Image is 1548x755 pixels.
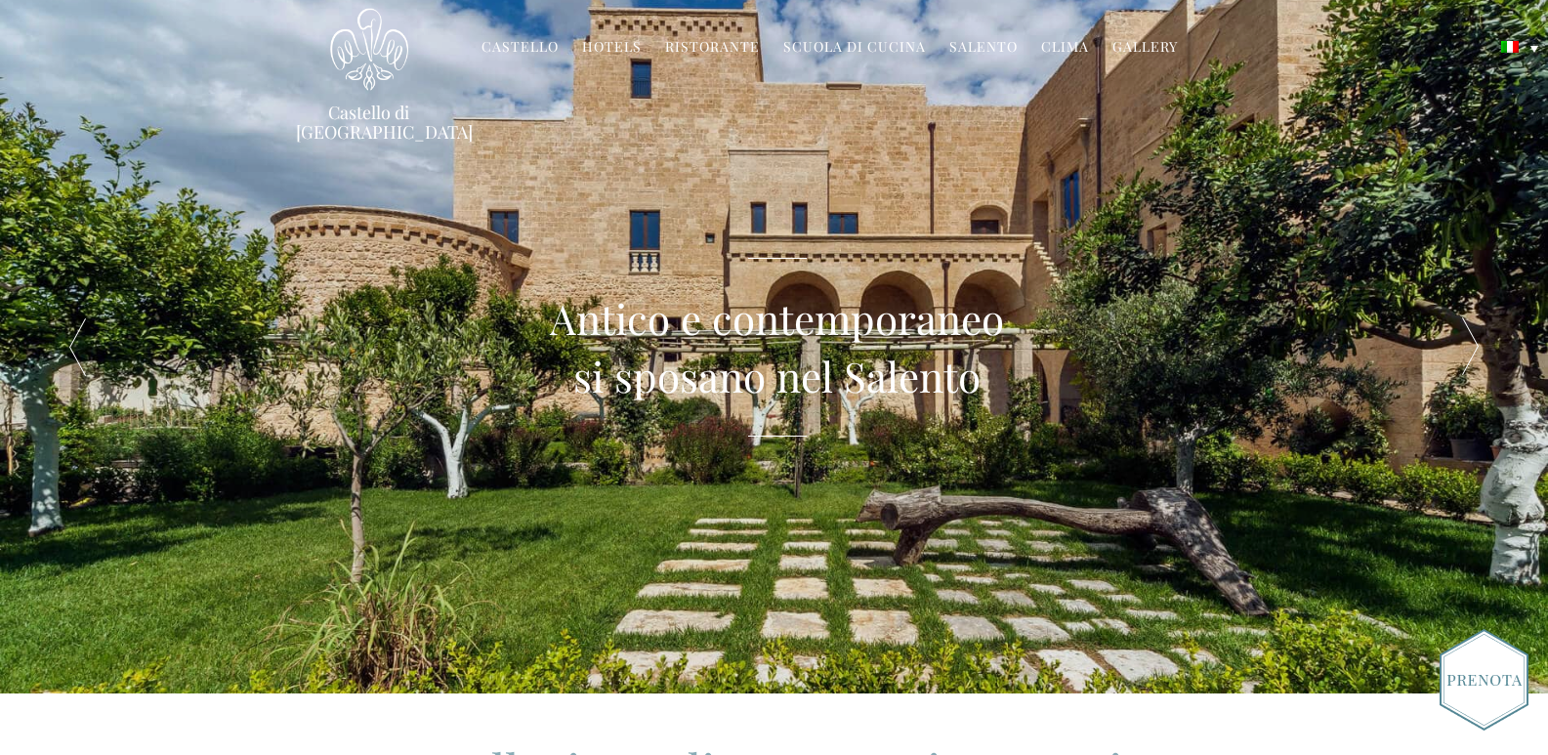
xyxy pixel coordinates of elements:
[1112,37,1178,60] a: Gallery
[582,37,642,60] a: Hotels
[665,37,760,60] a: Ristorante
[550,289,1004,404] h2: Antico e contemporaneo si sposano nel Salento
[949,37,1018,60] a: Salento
[481,37,559,60] a: Castello
[330,8,408,91] img: Castello di Ugento
[296,103,442,142] a: Castello di [GEOGRAPHIC_DATA]
[1041,37,1089,60] a: Clima
[783,37,926,60] a: Scuola di Cucina
[1440,629,1528,731] img: Book_Button_Italian.png
[1501,41,1519,53] img: Italiano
